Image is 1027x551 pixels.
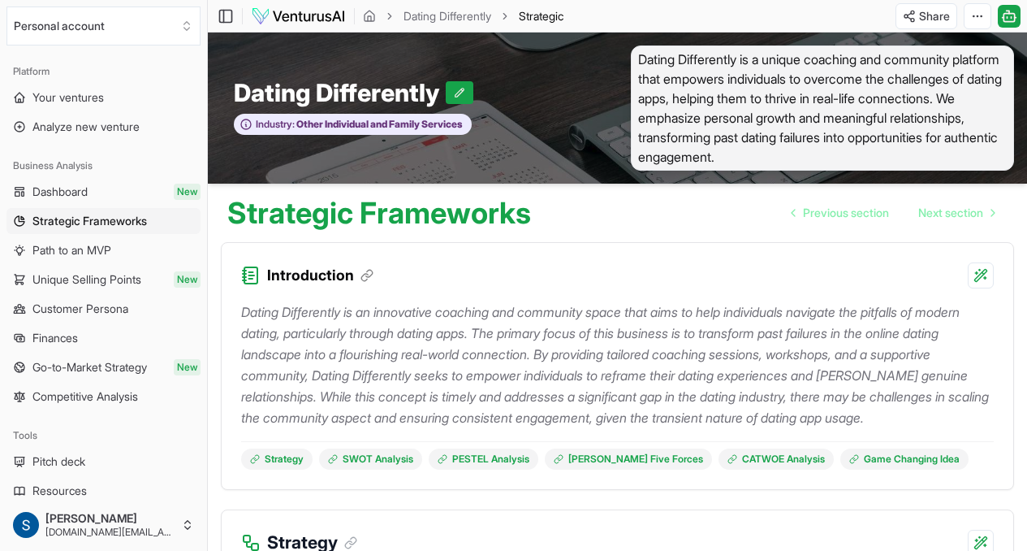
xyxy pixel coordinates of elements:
[779,197,902,229] a: Go to previous page
[6,85,201,111] a: Your ventures
[45,526,175,539] span: [DOMAIN_NAME][EMAIL_ADDRESS][DOMAIN_NAME]
[919,8,950,24] span: Share
[905,197,1008,229] a: Go to next page
[32,242,111,258] span: Path to an MVP
[295,118,463,131] span: Other Individual and Family Services
[545,449,712,470] a: [PERSON_NAME] Five Forces
[6,384,201,410] a: Competitive Analysis
[174,359,201,375] span: New
[234,114,472,136] button: Industry:Other Individual and Family Services
[6,354,201,380] a: Go-to-Market StrategyNew
[803,205,889,221] span: Previous section
[6,449,201,475] a: Pitch deck
[429,449,538,470] a: PESTEL Analysis
[227,197,531,229] h1: Strategic Frameworks
[32,119,140,135] span: Analyze new venture
[241,302,994,428] p: Dating Differently is an innovative coaching and community space that aims to help individuals na...
[251,7,346,26] img: logo
[6,208,201,234] a: Strategic Frameworks
[779,197,1008,229] nav: pagination
[6,7,201,46] button: Select an organization
[32,271,141,288] span: Unique Selling Points
[234,78,446,107] span: Dating Differently
[6,237,201,263] a: Path to an MVP
[6,114,201,140] a: Analyze new venture
[918,205,983,221] span: Next section
[174,184,201,200] span: New
[6,267,201,293] a: Unique Selling PointsNew
[32,453,85,470] span: Pitch deck
[267,264,373,287] h3: Introduction
[32,483,87,499] span: Resources
[241,449,313,470] a: Strategy
[6,179,201,205] a: DashboardNew
[32,388,138,405] span: Competitive Analysis
[32,301,128,317] span: Customer Persona
[32,89,104,106] span: Your ventures
[840,449,969,470] a: Game Changing Idea
[174,271,201,288] span: New
[13,512,39,538] img: ACg8ocI17D9N00yzlHn0OooT14Jbt2udVqdBbFFHhKF3bxUCVIrYyU3p=s96-c
[6,423,201,449] div: Tools
[6,325,201,351] a: Finances
[32,184,88,200] span: Dashboard
[631,46,1015,171] span: Dating Differently is a unique coaching and community platform that empowers individuals to overc...
[718,449,834,470] a: CATWOE Analysis
[32,330,78,346] span: Finances
[6,153,201,179] div: Business Analysis
[363,8,563,24] nav: breadcrumb
[895,3,957,29] button: Share
[45,511,175,526] span: [PERSON_NAME]
[403,8,491,24] a: Dating Differently
[519,8,563,24] span: Strategic
[6,59,201,85] div: Platform
[319,449,422,470] a: SWOT Analysis
[32,213,147,229] span: Strategic Frameworks
[6,505,201,544] button: [PERSON_NAME][DOMAIN_NAME][EMAIL_ADDRESS][DOMAIN_NAME]
[6,478,201,504] a: Resources
[32,359,147,375] span: Go-to-Market Strategy
[6,296,201,322] a: Customer Persona
[256,118,295,131] span: Industry:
